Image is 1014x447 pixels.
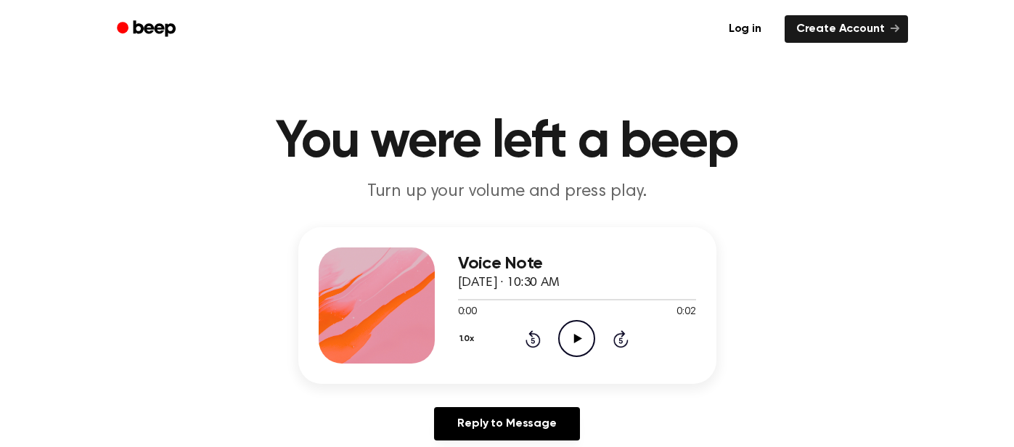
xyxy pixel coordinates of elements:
[458,327,480,351] button: 1.0x
[136,116,879,168] h1: You were left a beep
[434,407,579,440] a: Reply to Message
[229,180,786,204] p: Turn up your volume and press play.
[714,12,776,46] a: Log in
[458,305,477,320] span: 0:00
[458,254,696,274] h3: Voice Note
[458,276,560,290] span: [DATE] · 10:30 AM
[785,15,908,43] a: Create Account
[107,15,189,44] a: Beep
[676,305,695,320] span: 0:02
